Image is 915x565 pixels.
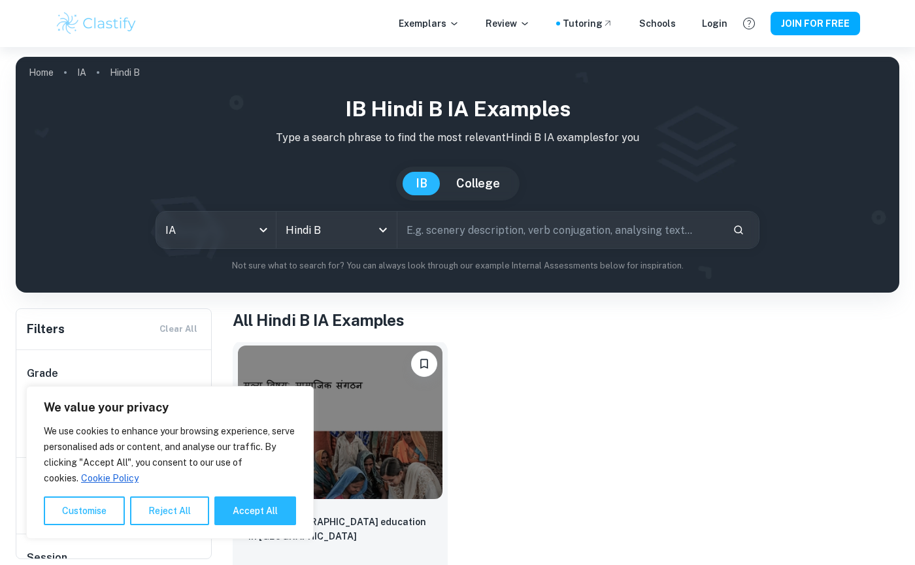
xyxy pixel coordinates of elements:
[130,496,209,525] button: Reject All
[110,65,140,80] p: Hindi B
[44,496,125,525] button: Customise
[486,16,530,31] p: Review
[80,472,139,484] a: Cookie Policy
[156,212,276,248] div: IA
[16,57,899,293] img: profile cover
[702,16,727,31] a: Login
[214,496,296,525] button: Accept All
[397,212,722,248] input: E.g. scenery description, verb conjugation, analysing text...
[399,16,459,31] p: Exemplars
[27,366,202,381] h6: Grade
[403,172,441,195] button: IB
[26,130,889,146] p: Type a search phrase to find the most relevant Hindi B IA examples for you
[411,351,437,377] button: Please log in to bookmark exemplars
[738,12,760,35] button: Help and Feedback
[26,93,889,125] h1: IB Hindi B IA examples
[44,423,296,486] p: We use cookies to enhance your browsing experience, serve personalised ads or content, and analys...
[238,346,442,499] img: Hindi B IA example thumbnail: Oral: Female education in india
[374,221,392,239] button: Open
[27,320,65,338] h6: Filters
[29,63,54,82] a: Home
[248,515,432,543] p: Oral: Female education in india
[26,386,314,539] div: We value your privacy
[639,16,676,31] a: Schools
[443,172,513,195] button: College
[77,63,86,82] a: IA
[727,219,750,241] button: Search
[55,10,138,37] img: Clastify logo
[233,308,899,332] h1: All Hindi B IA Examples
[26,259,889,272] p: Not sure what to search for? You can always look through our example Internal Assessments below f...
[563,16,613,31] a: Tutoring
[771,12,860,35] button: JOIN FOR FREE
[44,400,296,415] p: We value your privacy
